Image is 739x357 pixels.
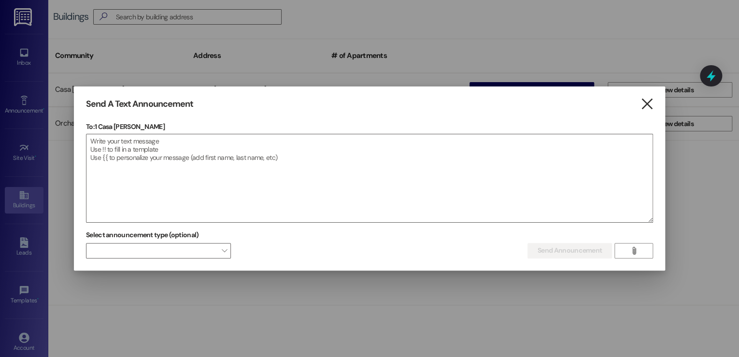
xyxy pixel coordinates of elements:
label: Select announcement type (optional) [86,228,199,243]
i:  [630,247,637,255]
i:  [640,99,653,109]
button: Send Announcement [527,243,612,258]
span: Send Announcement [538,245,602,256]
p: To: 1 Casa [PERSON_NAME] [86,122,653,131]
h3: Send A Text Announcement [86,99,193,110]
